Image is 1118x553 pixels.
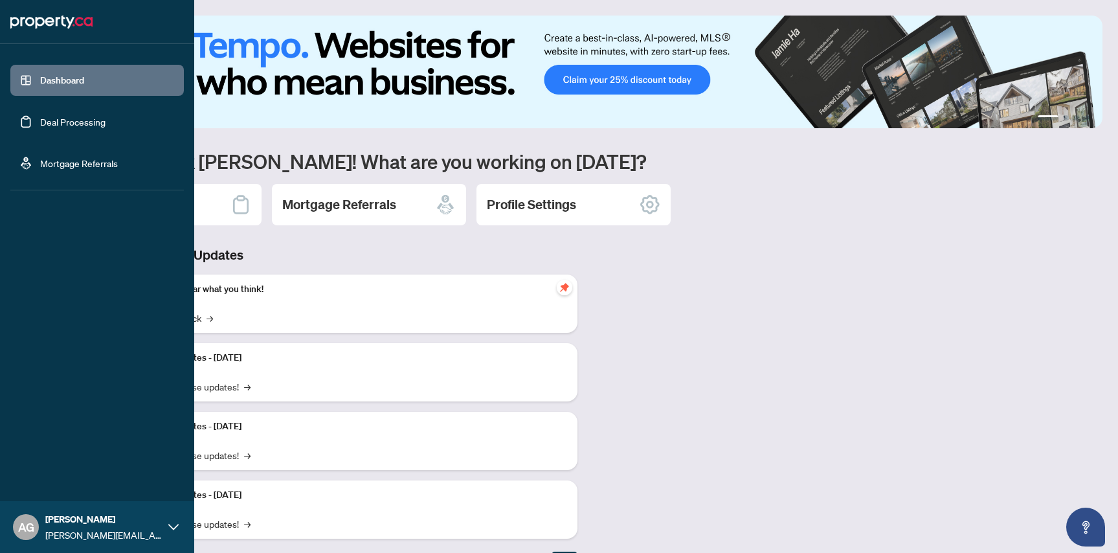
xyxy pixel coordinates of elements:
p: Platform Updates - [DATE] [136,488,567,502]
img: Slide 0 [67,16,1102,128]
span: → [244,517,251,531]
h2: Mortgage Referrals [282,196,396,214]
p: We want to hear what you think! [136,282,567,297]
button: 3 [1074,115,1079,120]
span: → [244,448,251,462]
a: Mortgage Referrals [40,157,118,169]
span: → [244,379,251,394]
h1: Welcome back [PERSON_NAME]! What are you working on [DATE]? [67,149,1102,174]
a: Dashboard [40,74,84,86]
a: Deal Processing [40,116,106,128]
span: pushpin [557,280,572,295]
button: 4 [1084,115,1090,120]
button: 1 [1038,115,1058,120]
span: [PERSON_NAME] [45,512,162,526]
button: 2 [1064,115,1069,120]
span: → [207,311,213,325]
h3: Brokerage & Industry Updates [67,246,577,264]
button: Open asap [1066,508,1105,547]
span: AG [18,518,34,536]
p: Platform Updates - [DATE] [136,420,567,434]
span: [PERSON_NAME][EMAIL_ADDRESS][DOMAIN_NAME] [45,528,162,542]
h2: Profile Settings [487,196,576,214]
img: logo [10,12,93,32]
p: Platform Updates - [DATE] [136,351,567,365]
